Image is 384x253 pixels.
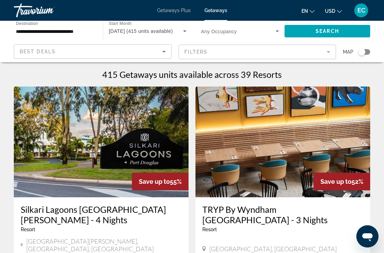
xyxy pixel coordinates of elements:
button: User Menu [352,3,370,18]
span: Resort [21,227,35,232]
h1: 415 Getaways units available across 39 Resorts [102,69,282,80]
a: Silkari Lagoons [GEOGRAPHIC_DATA][PERSON_NAME] - 4 Nights [21,204,182,225]
div: 55% [132,173,189,190]
span: en [301,8,308,14]
span: Start Month [109,21,132,26]
span: Search [316,28,339,34]
button: Change currency [325,6,342,16]
span: [GEOGRAPHIC_DATA][PERSON_NAME], [GEOGRAPHIC_DATA], [GEOGRAPHIC_DATA] [26,237,182,253]
img: RV53O01X.jpg [195,87,370,197]
a: Getaways Plus [157,8,191,13]
span: USD [325,8,335,14]
span: Map [343,47,353,57]
span: EC [357,7,365,14]
img: RH37E01X.jpg [14,87,189,197]
span: Resort [202,227,217,232]
a: Travorium [14,1,83,19]
span: [GEOGRAPHIC_DATA], [GEOGRAPHIC_DATA] [209,245,337,253]
button: Search [285,25,370,37]
span: Destination [16,21,38,26]
span: Save up to [320,178,352,185]
button: Filter [179,44,336,60]
mat-select: Sort by [20,47,166,56]
span: Best Deals [20,49,56,54]
a: TRYP By Wyndham [GEOGRAPHIC_DATA] - 3 Nights [202,204,363,225]
span: Save up to [139,178,170,185]
button: Change language [301,6,315,16]
div: 52% [314,173,370,190]
span: [DATE] (415 units available) [109,28,173,34]
a: Getaways [204,8,227,13]
iframe: Button to launch messaging window [356,225,378,247]
span: Any Occupancy [201,29,237,34]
